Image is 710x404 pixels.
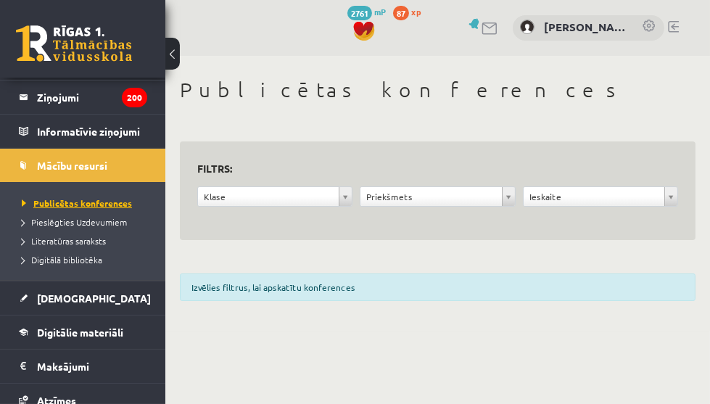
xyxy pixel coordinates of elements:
span: Klase [204,187,333,206]
span: Ieskaite [529,187,659,206]
div: Izvēlies filtrus, lai apskatītu konferences [180,273,695,301]
span: Digitālie materiāli [37,326,123,339]
a: Ziņojumi200 [19,81,147,114]
span: Publicētas konferences [22,197,132,209]
a: Literatūras saraksts [22,234,151,247]
a: [DEMOGRAPHIC_DATA] [19,281,147,315]
span: Pieslēgties Uzdevumiem [22,216,127,228]
a: Ieskaite [524,187,677,206]
span: Literatūras saraksts [22,235,106,247]
a: Rīgas 1. Tālmācības vidusskola [16,25,132,62]
legend: Maksājumi [37,350,147,383]
img: Toms Kristians Eglītis [520,20,534,34]
a: Mācību resursi [19,149,147,182]
span: Priekšmets [366,187,495,206]
a: Informatīvie ziņojumi [19,115,147,148]
a: Pieslēgties Uzdevumiem [22,215,151,228]
span: 2761 [347,6,372,20]
a: Digitālie materiāli [19,316,147,349]
span: mP [374,6,386,17]
a: 2761 mP [347,6,386,17]
a: 87 xp [393,6,428,17]
span: Digitālā bibliotēka [22,254,102,265]
a: Digitālā bibliotēka [22,253,151,266]
a: Priekšmets [360,187,514,206]
a: Klase [198,187,352,206]
legend: Ziņojumi [37,81,147,114]
span: Mācību resursi [37,159,107,172]
a: Maksājumi [19,350,147,383]
span: [DEMOGRAPHIC_DATA] [37,292,151,305]
h1: Publicētas konferences [180,78,695,102]
span: 87 [393,6,409,20]
i: 200 [122,88,147,107]
legend: Informatīvie ziņojumi [37,115,147,148]
a: [PERSON_NAME] [544,19,627,36]
h3: Filtrs: [197,159,661,178]
a: Publicētas konferences [22,197,151,210]
span: xp [411,6,421,17]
